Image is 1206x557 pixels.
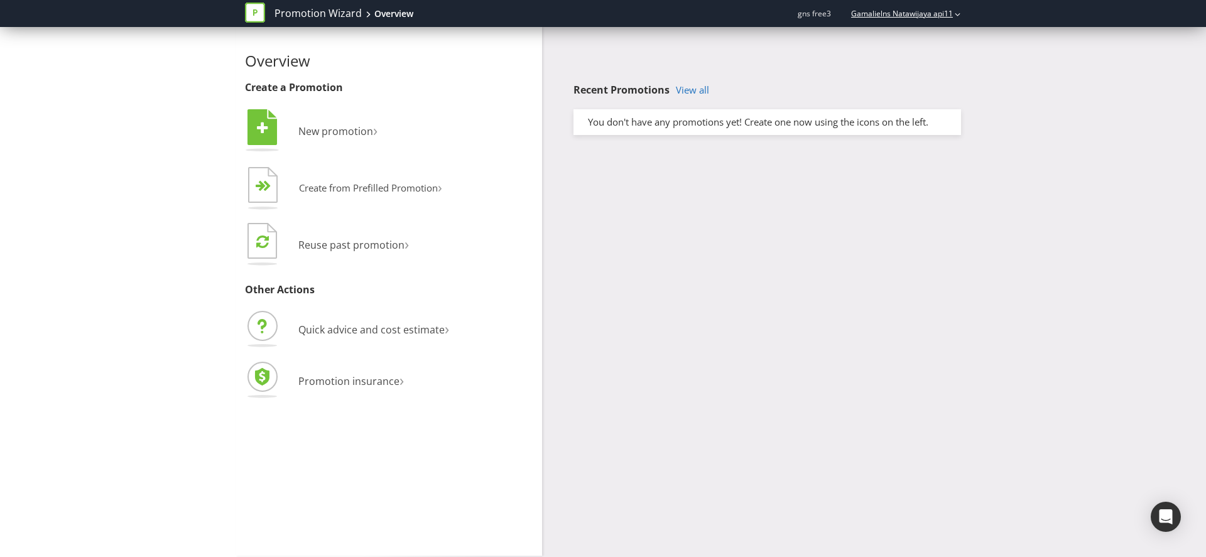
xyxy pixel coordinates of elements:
[245,323,449,337] a: Quick advice and cost estimate›
[298,238,405,252] span: Reuse past promotion
[263,180,271,192] tspan: 
[373,119,378,140] span: ›
[573,83,670,97] span: Recent Promotions
[245,284,533,296] h3: Other Actions
[579,116,956,129] div: You don't have any promotions yet! Create one now using the icons on the left.
[245,53,533,69] h2: Overview
[256,234,269,249] tspan: 
[399,369,404,390] span: ›
[298,323,445,337] span: Quick advice and cost estimate
[298,124,373,138] span: New promotion
[374,8,413,20] div: Overview
[298,374,399,388] span: Promotion insurance
[438,177,442,197] span: ›
[299,181,438,194] span: Create from Prefilled Promotion
[445,318,449,338] span: ›
[245,82,533,94] h3: Create a Promotion
[405,233,409,254] span: ›
[676,85,709,95] a: View all
[1151,502,1181,532] div: Open Intercom Messenger
[839,8,953,19] a: Gamalielns Natawijaya api11
[245,374,404,388] a: Promotion insurance›
[257,121,268,135] tspan: 
[274,6,362,21] a: Promotion Wizard
[798,8,831,19] span: gns free3
[245,164,443,214] button: Create from Prefilled Promotion›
